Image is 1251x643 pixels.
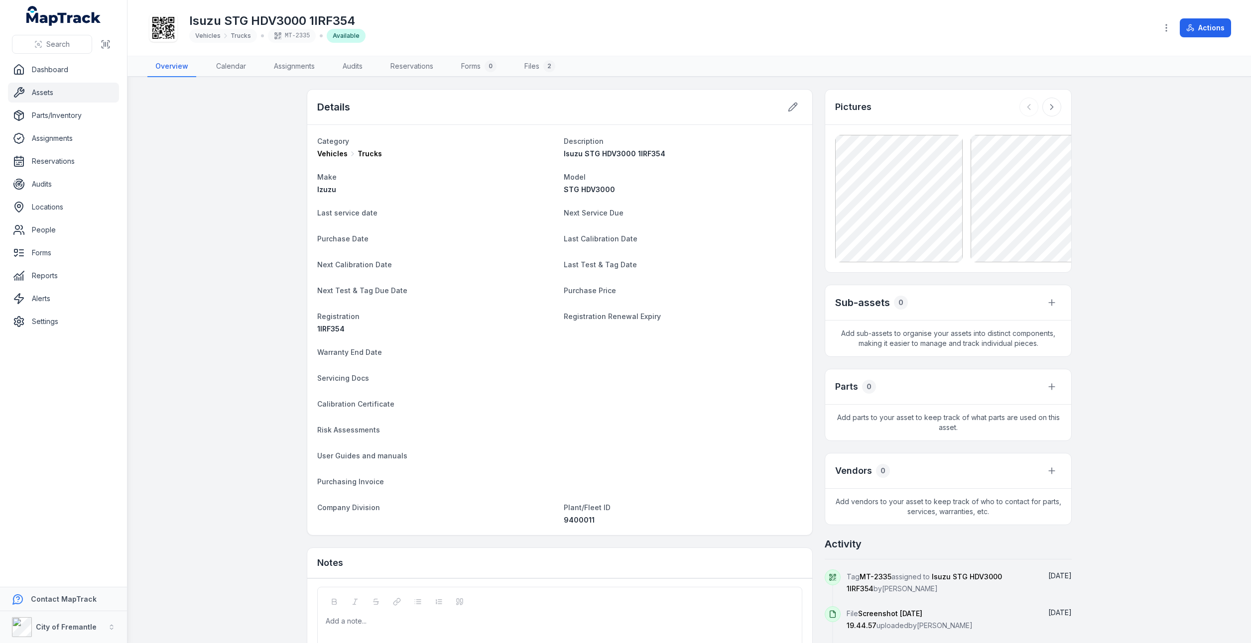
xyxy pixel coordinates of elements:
a: Assignments [8,128,119,148]
a: Audits [335,56,371,77]
a: Calendar [208,56,254,77]
span: Screenshot [DATE] 19.44.57 [847,609,922,630]
span: Next Test & Tag Due Date [317,286,407,295]
span: Make [317,173,337,181]
span: STG HDV3000 [564,185,615,194]
span: Trucks [358,149,382,159]
span: Warranty End Date [317,348,382,356]
span: Vehicles [317,149,348,159]
a: Audits [8,174,119,194]
span: Next Service Due [564,209,624,217]
span: 1IRF354 [317,324,345,333]
a: Reservations [8,151,119,171]
button: Actions [1180,18,1231,37]
span: Last Test & Tag Date [564,260,637,269]
span: Isuzu STG HDV3000 1IRF354 [564,149,665,158]
div: 0 [485,60,497,72]
h3: Parts [835,380,858,394]
a: Alerts [8,289,119,309]
span: Servicing Docs [317,374,369,382]
h2: Activity [825,537,862,551]
span: Company Division [317,503,380,512]
a: Locations [8,197,119,217]
span: Registration Renewal Expiry [564,312,661,321]
span: Model [564,173,586,181]
h3: Pictures [835,100,872,114]
span: Add sub-assets to organise your assets into distinct components, making it easier to manage and t... [825,321,1071,356]
span: Last service date [317,209,377,217]
div: MT-2335 [268,29,316,43]
span: Next Calibration Date [317,260,392,269]
h3: Notes [317,556,343,570]
a: Parts/Inventory [8,106,119,125]
h2: Details [317,100,350,114]
h1: Isuzu STG HDV3000 1IRF354 [189,13,366,29]
time: 23/09/2025, 5:45:10 pm [1048,608,1072,617]
div: 2 [543,60,555,72]
span: Plant/Fleet ID [564,503,611,512]
div: 0 [894,296,908,310]
a: Overview [147,56,196,77]
span: MT-2335 [860,572,891,581]
a: MapTrack [26,6,101,26]
span: Risk Assessments [317,426,380,434]
span: Category [317,137,349,145]
span: [DATE] [1048,571,1072,580]
span: Registration [317,312,360,321]
a: People [8,220,119,240]
span: Search [46,39,70,49]
h3: Vendors [835,464,872,478]
strong: Contact MapTrack [31,595,97,603]
span: 9400011 [564,516,595,524]
a: Assignments [266,56,323,77]
span: Add parts to your asset to keep track of what parts are used on this asset. [825,405,1071,440]
div: 0 [862,380,876,394]
span: Description [564,137,604,145]
button: Search [12,35,92,54]
a: Reports [8,266,119,286]
time: 03/10/2025, 11:47:31 am [1048,571,1072,580]
a: Assets [8,83,119,103]
a: Forms [8,243,119,263]
strong: City of Fremantle [36,623,97,631]
span: Izuzu [317,185,336,194]
span: Tag assigned to by [PERSON_NAME] [847,572,1002,593]
span: Add vendors to your asset to keep track of who to contact for parts, services, warranties, etc. [825,489,1071,525]
span: [DATE] [1048,608,1072,617]
span: Calibration Certificate [317,400,394,408]
a: Dashboard [8,60,119,80]
span: Purchase Date [317,234,369,243]
h2: Sub-assets [835,296,890,310]
span: Last Calibration Date [564,234,637,243]
span: Purchase Price [564,286,616,295]
div: 0 [876,464,890,478]
div: Available [327,29,366,43]
a: Files2 [516,56,563,77]
a: Settings [8,312,119,331]
span: Purchasing Invoice [317,477,384,486]
a: Forms0 [453,56,504,77]
span: User Guides and manuals [317,451,407,460]
span: File uploaded by [PERSON_NAME] [847,609,973,630]
span: Vehicles [195,32,221,40]
span: Trucks [231,32,251,40]
a: Reservations [382,56,441,77]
